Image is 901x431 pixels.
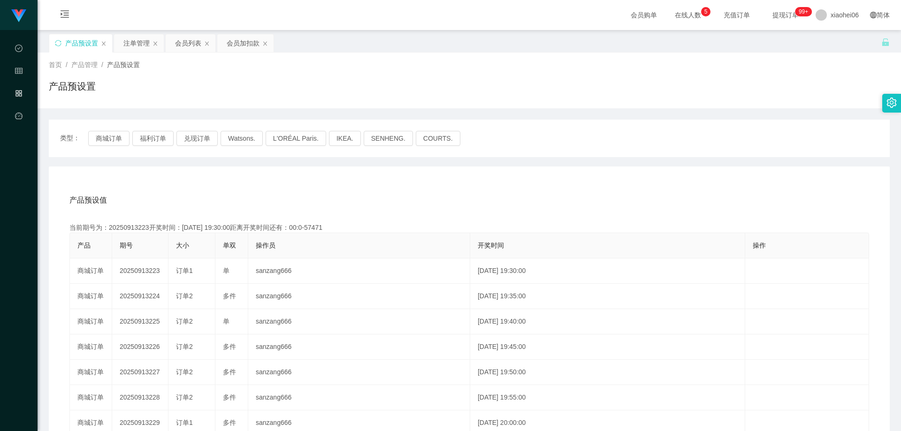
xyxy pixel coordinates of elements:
div: 会员列表 [175,34,201,52]
td: 20250913227 [112,360,168,385]
button: 福利订单 [132,131,174,146]
h1: 产品预设置 [49,79,96,93]
span: 多件 [223,292,236,300]
span: 产品管理 [71,61,98,68]
i: 图标: table [15,63,23,82]
span: 多件 [223,343,236,350]
span: 单 [223,318,229,325]
div: 产品预设置 [65,34,98,52]
i: 图标: menu-unfold [49,0,81,30]
span: 产品预设值 [69,195,107,206]
td: [DATE] 19:40:00 [470,309,745,334]
i: 图标: close [262,41,268,46]
span: 单双 [223,242,236,249]
span: 类型： [60,131,88,146]
i: 图标: setting [886,98,897,108]
td: [DATE] 19:45:00 [470,334,745,360]
td: sanzang666 [248,284,470,309]
span: 操作员 [256,242,275,249]
sup: 5 [701,7,710,16]
img: logo.9652507e.png [11,9,26,23]
td: [DATE] 19:30:00 [470,258,745,284]
span: 多件 [223,393,236,401]
span: 开奖时间 [478,242,504,249]
i: 图标: close [204,41,210,46]
span: 数据中心 [15,45,23,129]
button: COURTS. [416,131,460,146]
span: 期号 [120,242,133,249]
div: 会员加扣款 [227,34,260,52]
td: sanzang666 [248,385,470,410]
span: 订单2 [176,343,193,350]
button: SENHENG. [364,131,413,146]
td: sanzang666 [248,334,470,360]
span: 在线人数 [670,12,706,18]
button: IKEA. [329,131,361,146]
i: 图标: unlock [881,38,890,46]
span: 首页 [49,61,62,68]
i: 图标: sync [55,40,61,46]
button: L'ORÉAL Paris. [266,131,326,146]
td: 商城订单 [70,309,112,334]
i: 图标: close [101,41,107,46]
button: 商城订单 [88,131,130,146]
a: 图标: dashboard平台首页 [15,107,23,202]
span: 订单2 [176,393,193,401]
span: 多件 [223,368,236,376]
td: 20250913223 [112,258,168,284]
td: 20250913225 [112,309,168,334]
span: 订单1 [176,267,193,274]
div: 注单管理 [123,34,150,52]
span: 多件 [223,419,236,426]
i: 图标: close [153,41,158,46]
span: 操作 [753,242,766,249]
i: 图标: appstore-o [15,85,23,104]
td: 商城订单 [70,334,112,360]
td: sanzang666 [248,360,470,385]
span: 产品管理 [15,90,23,174]
td: sanzang666 [248,258,470,284]
div: 当前期号为：20250913223开奖时间：[DATE] 19:30:00距离开奖时间还有：00:0-57471 [69,223,869,233]
span: 订单2 [176,318,193,325]
button: Watsons. [221,131,263,146]
td: sanzang666 [248,309,470,334]
span: 提现订单 [768,12,803,18]
i: 图标: check-circle-o [15,40,23,59]
span: 产品 [77,242,91,249]
span: 大小 [176,242,189,249]
td: 20250913224 [112,284,168,309]
td: [DATE] 19:35:00 [470,284,745,309]
span: / [101,61,103,68]
td: 20250913226 [112,334,168,360]
td: [DATE] 19:55:00 [470,385,745,410]
sup: 1192 [795,7,812,16]
td: 商城订单 [70,385,112,410]
p: 5 [704,7,708,16]
td: 20250913228 [112,385,168,410]
span: 充值订单 [719,12,755,18]
td: 商城订单 [70,284,112,309]
td: 商城订单 [70,360,112,385]
span: 订单2 [176,368,193,376]
span: / [66,61,68,68]
td: 商城订单 [70,258,112,284]
i: 图标: global [870,12,877,18]
button: 兑现订单 [176,131,218,146]
span: 会员管理 [15,68,23,151]
span: 订单2 [176,292,193,300]
span: 单 [223,267,229,274]
td: [DATE] 19:50:00 [470,360,745,385]
span: 订单1 [176,419,193,426]
span: 产品预设置 [107,61,140,68]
